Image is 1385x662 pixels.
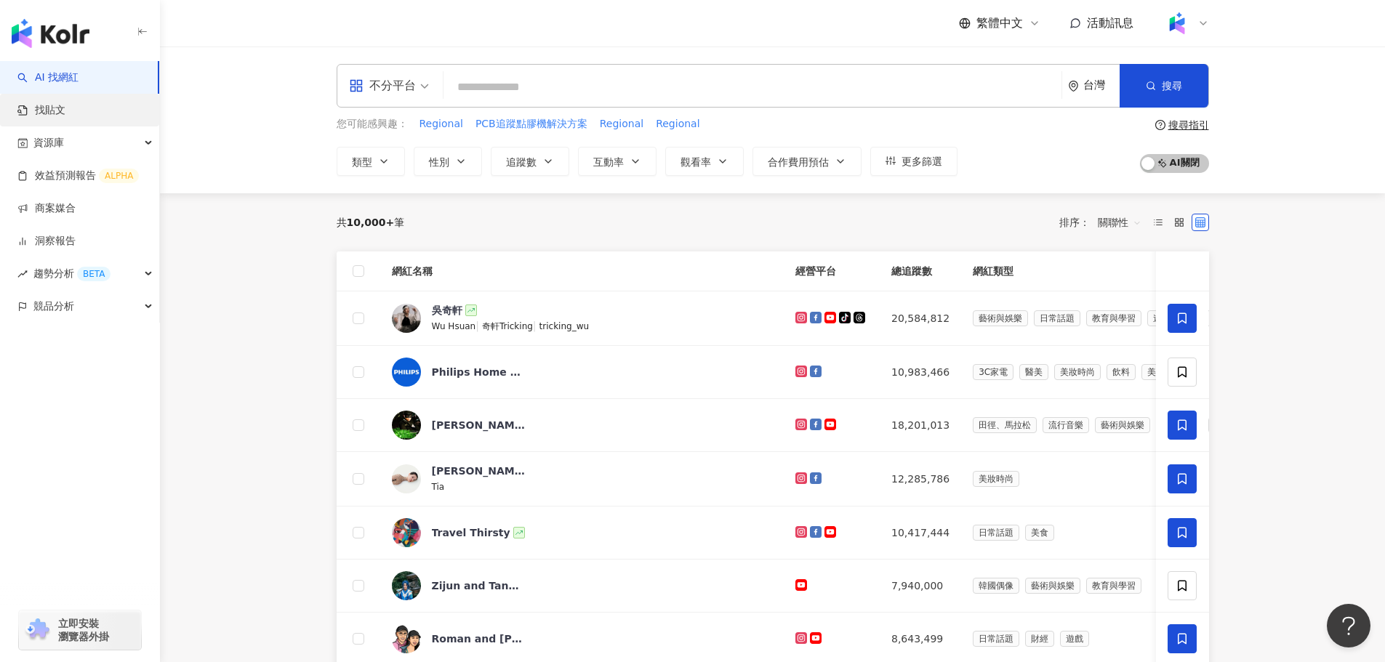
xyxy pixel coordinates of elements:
button: 搜尋 [1120,64,1208,108]
div: 共 筆 [337,217,405,228]
a: chrome extension立即安裝 瀏覽器外掛 [19,610,141,650]
img: KOL Avatar [392,464,421,493]
span: 繁體中文 [976,15,1023,31]
td: 10,983,466 [880,346,961,399]
span: rise [17,269,28,279]
button: Regional [419,116,464,132]
span: environment [1068,81,1079,92]
div: Travel Thirsty [432,525,510,540]
span: question-circle [1155,120,1165,130]
span: PCB追蹤點膠機解決方案 [475,117,587,132]
button: Regional [599,116,644,132]
td: 10,417,444 [880,506,961,560]
th: 網紅類型 [961,251,1290,291]
a: 找貼文 [17,103,65,118]
span: 更多篩選 [902,156,942,167]
a: 商案媒合 [17,201,76,216]
div: 排序： [1059,211,1149,234]
div: 吳奇軒 [432,303,462,318]
span: 韓國偶像 [973,578,1019,594]
span: 互動率 [593,156,624,168]
button: 合作費用預估 [752,147,862,176]
th: 網紅名稱 [380,251,784,291]
span: Regional [419,117,463,132]
span: 美妝時尚 [1054,364,1101,380]
button: 觀看率 [665,147,744,176]
a: KOL AvatarTravel Thirsty [392,518,773,547]
span: 教育與學習 [1086,310,1141,326]
a: 效益預測報告ALPHA [17,169,139,183]
th: 總追蹤數 [880,251,961,291]
a: KOL Avatar吳奇軒Wu Hsuan|奇軒Tricking|tricking_wu [392,303,773,334]
span: Regional [600,117,643,132]
span: 遊戲 [1060,631,1089,647]
span: 藝術與娛樂 [1095,417,1150,433]
div: [PERSON_NAME] [432,464,526,478]
span: 田徑、馬拉松 [973,417,1037,433]
span: 合作費用預估 [768,156,829,168]
img: KOL Avatar [392,624,421,653]
span: 日常話題 [1034,310,1080,326]
div: BETA [77,267,111,281]
span: 美食 [1141,364,1171,380]
div: Roman and [PERSON_NAME] [432,631,526,646]
span: 藝術與娛樂 [973,310,1028,326]
td: 7,940,000 [880,560,961,613]
span: 立即安裝 瀏覽器外掛 [58,617,109,643]
span: 您可能感興趣： [337,117,408,132]
span: 教育與學習 [1086,578,1141,594]
div: 台灣 [1083,79,1120,92]
span: 趨勢分析 [33,257,111,290]
span: 搜尋 [1162,80,1182,92]
span: 日常話題 [973,525,1019,541]
a: KOL AvatarPhilips Home Living [GEOGRAPHIC_DATA] [392,358,773,387]
a: KOL Avatar[PERSON_NAME] [PERSON_NAME] [392,411,773,440]
span: Regional [656,117,699,132]
img: KOL Avatar [392,571,421,600]
img: Kolr%20app%20icon%20%281%29.png [1163,9,1191,37]
a: searchAI 找網紅 [17,70,79,85]
td: 20,584,812 [880,291,961,346]
a: KOL Avatar[PERSON_NAME]Tia [392,464,773,494]
img: logo [12,19,89,48]
td: 12,285,786 [880,452,961,506]
span: tricking_wu [539,321,590,331]
button: 互動率 [578,147,657,176]
span: 遊戲 [1147,310,1176,326]
iframe: Help Scout Beacon - Open [1327,604,1370,647]
a: KOL AvatarRoman and [PERSON_NAME] [392,624,773,653]
span: 活動訊息 [1087,16,1133,30]
span: 觀看率 [681,156,711,168]
span: | [475,320,482,331]
button: PCB追蹤點膠機解決方案 [475,116,588,132]
img: KOL Avatar [392,304,421,333]
span: 日常話題 [973,631,1019,647]
span: 追蹤數 [506,156,537,168]
button: 性別 [414,147,482,176]
span: 關聯性 [1098,211,1141,234]
a: KOL AvatarZijun and Tang San [392,571,773,600]
td: 18,201,013 [880,399,961,452]
span: 醫美 [1019,364,1048,380]
span: 類型 [352,156,372,168]
img: chrome extension [23,618,52,642]
div: Zijun and Tang San [432,578,526,593]
span: 美食 [1025,525,1054,541]
span: 美妝時尚 [973,471,1019,487]
a: 洞察報告 [17,234,76,249]
span: Wu Hsuan [432,321,476,331]
button: 類型 [337,147,405,176]
span: | [533,320,539,331]
span: 飲料 [1107,364,1136,380]
img: KOL Avatar [392,518,421,547]
button: 更多篩選 [870,147,958,176]
span: 3C家電 [973,364,1013,380]
span: 資源庫 [33,126,64,159]
span: 奇軒Tricking [482,321,533,331]
div: Philips Home Living [GEOGRAPHIC_DATA] [432,365,526,379]
button: 追蹤數 [491,147,569,176]
span: 10,000+ [347,217,395,228]
img: KOL Avatar [392,411,421,440]
div: 搜尋指引 [1168,119,1209,131]
span: 性別 [429,156,449,168]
